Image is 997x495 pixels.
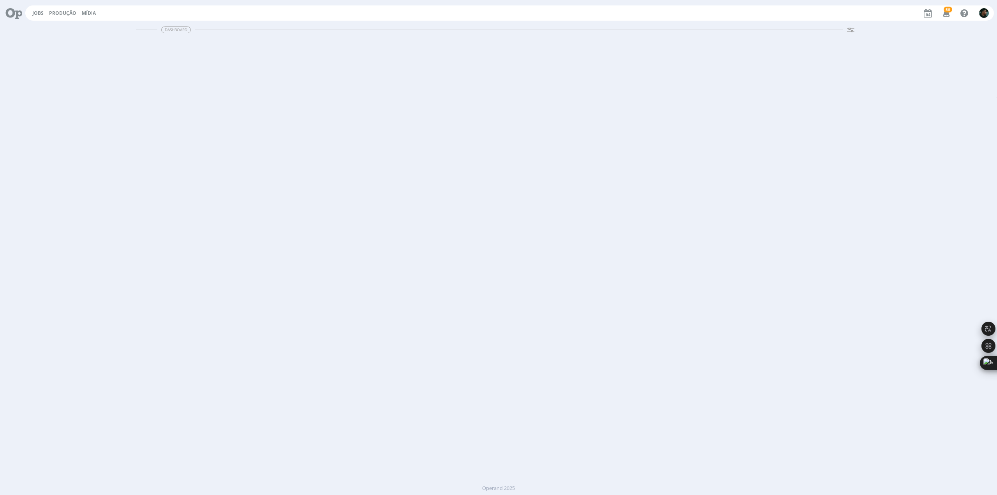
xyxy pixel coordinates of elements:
[32,10,44,16] a: Jobs
[47,10,79,16] button: Produção
[938,6,954,20] button: 56
[49,10,76,16] a: Produção
[161,26,191,33] span: Dashboard
[944,7,952,12] span: 56
[30,10,46,16] button: Jobs
[79,10,98,16] button: Mídia
[82,10,96,16] a: Mídia
[979,8,989,18] img: K
[979,6,989,20] button: K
